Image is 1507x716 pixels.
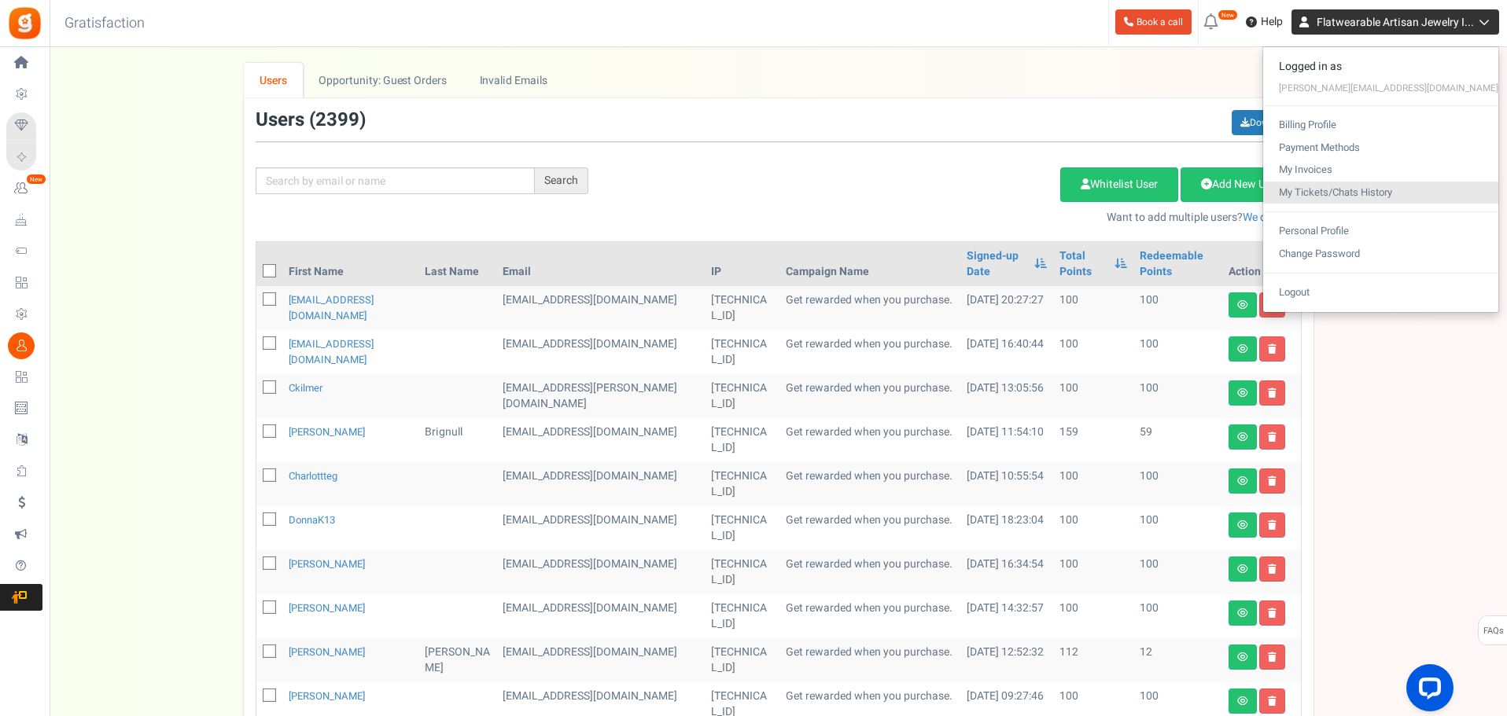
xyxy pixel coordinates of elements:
i: Delete user [1268,388,1277,398]
td: [TECHNICAL_ID] [705,330,779,374]
a: [PERSON_NAME] [289,600,365,615]
td: customer [496,462,705,506]
i: Delete user [1268,520,1277,530]
td: 100 [1133,550,1222,594]
td: customer [496,594,705,638]
td: 100 [1133,462,1222,506]
th: Email [496,242,705,286]
img: Gratisfaction [7,6,42,41]
td: [PERSON_NAME] [418,638,496,682]
td: 100 [1053,506,1133,550]
td: [TECHNICAL_ID] [705,374,779,418]
td: 100 [1053,286,1133,330]
td: 112 [1053,638,1133,682]
td: customer [496,286,705,330]
i: Delete user [1268,696,1277,706]
a: Users [244,63,304,98]
td: [DATE] 18:23:04 [960,506,1053,550]
td: customer [496,374,705,418]
td: 100 [1053,374,1133,418]
h3: Users ( ) [256,110,366,130]
th: Action [1222,242,1301,286]
span: FAQs [1483,616,1504,646]
td: [DATE] 16:34:54 [960,550,1053,594]
i: View details [1237,608,1248,618]
span: Help [1257,14,1283,30]
div: Search [535,167,588,194]
td: Get rewarded when you purchase. [779,638,960,682]
em: New [1218,9,1238,20]
td: 100 [1053,330,1133,374]
i: View details [1237,520,1248,530]
a: [EMAIL_ADDRESS][DOMAIN_NAME] [289,292,374,323]
a: New [6,175,42,202]
td: [DATE] 11:54:10 [960,418,1053,462]
td: 100 [1133,330,1222,374]
a: Help [1240,9,1289,35]
td: [DATE] 20:27:27 [960,286,1053,330]
p: Want to add multiple users? [612,210,1302,226]
td: customer [496,506,705,550]
td: 159 [1053,418,1133,462]
td: Get rewarded when you purchase. [779,286,960,330]
i: View details [1237,564,1248,574]
a: Change Password [1263,243,1498,266]
td: customer [496,330,705,374]
i: View details [1237,652,1248,662]
a: We can help [1243,209,1301,226]
em: New [26,174,46,185]
td: [DATE] 12:52:32 [960,638,1053,682]
a: Redeemable Points [1140,248,1216,280]
td: 12 [1133,638,1222,682]
td: Get rewarded when you purchase. [779,594,960,638]
a: Add New User [1181,167,1301,202]
td: Get rewarded when you purchase. [779,330,960,374]
td: customer [496,638,705,682]
td: Get rewarded when you purchase. [779,506,960,550]
td: [TECHNICAL_ID] [705,418,779,462]
a: Signed-up Date [967,248,1026,280]
a: [EMAIL_ADDRESS][DOMAIN_NAME] [289,336,374,367]
a: Download [1232,110,1302,135]
td: 100 [1053,550,1133,594]
td: [DATE] 10:55:54 [960,462,1053,506]
td: Brignull [418,418,496,462]
a: [PERSON_NAME] [289,688,365,703]
td: [TECHNICAL_ID] [705,462,779,506]
i: View details [1237,432,1248,442]
input: Search by email or name [256,167,535,194]
a: Logout [1263,281,1498,304]
i: Delete user [1268,608,1277,618]
th: Campaign Name [779,242,960,286]
a: [PERSON_NAME] [289,424,365,439]
a: Billing Profile [1263,114,1498,137]
a: ckilmer [289,380,322,395]
span: Flatwearable Artisan Jewelry I... [1317,14,1474,31]
i: Delete user [1268,476,1277,486]
a: Total Points [1059,248,1107,280]
h3: Gratisfaction [47,8,162,39]
td: customer [496,418,705,462]
th: Last Name [418,242,496,286]
a: Payment Methods [1263,137,1498,160]
td: [DATE] 13:05:56 [960,374,1053,418]
a: Opportunity: Guest Orders [303,63,462,98]
i: View details [1237,344,1248,354]
td: [TECHNICAL_ID] [705,506,779,550]
td: customer [496,550,705,594]
a: [PERSON_NAME] [289,556,365,571]
div: [PERSON_NAME][EMAIL_ADDRESS][DOMAIN_NAME] [1263,79,1498,97]
td: Get rewarded when you purchase. [779,374,960,418]
a: Whitelist User [1060,167,1178,202]
a: [PERSON_NAME] [289,644,365,659]
a: Book a call [1115,9,1192,35]
span: 2399 [315,106,359,134]
i: Delete user [1268,564,1277,574]
i: View details [1237,476,1248,486]
td: Get rewarded when you purchase. [779,462,960,506]
i: View details [1237,388,1248,398]
td: Get rewarded when you purchase. [779,418,960,462]
th: IP [705,242,779,286]
a: Invalid Emails [463,63,563,98]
